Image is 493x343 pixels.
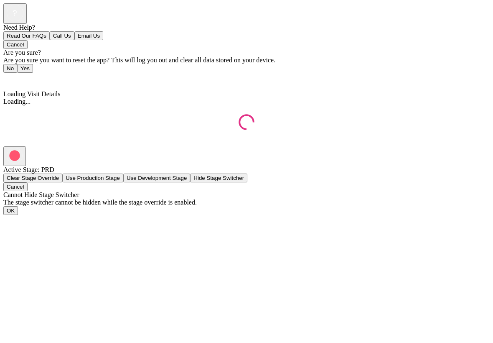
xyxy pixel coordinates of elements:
[3,90,61,97] span: Loading Visit Details
[123,174,190,182] button: Use Development Stage
[74,31,103,40] button: Email Us
[3,182,28,191] button: Cancel
[17,64,33,73] button: Yes
[3,199,490,206] div: The stage switcher cannot be hidden while the stage override is enabled.
[3,174,62,182] button: Clear Stage Override
[3,98,30,105] span: Loading...
[3,31,50,40] button: Read Our FAQs
[3,24,490,31] div: Need Help?
[3,166,490,174] div: Active Stage: PRD
[3,40,28,49] button: Cancel
[8,75,22,82] span: Back
[3,206,18,215] button: OK
[3,64,17,73] button: No
[3,191,490,199] div: Cannot Hide Stage Switcher
[3,49,490,56] div: Are you sure?
[50,31,74,40] button: Call Us
[3,56,490,64] div: Are you sure you want to reset the app? This will log you out and clear all data stored on your d...
[62,174,123,182] button: Use Production Stage
[3,75,22,82] a: Back
[190,174,247,182] button: Hide Stage Switcher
